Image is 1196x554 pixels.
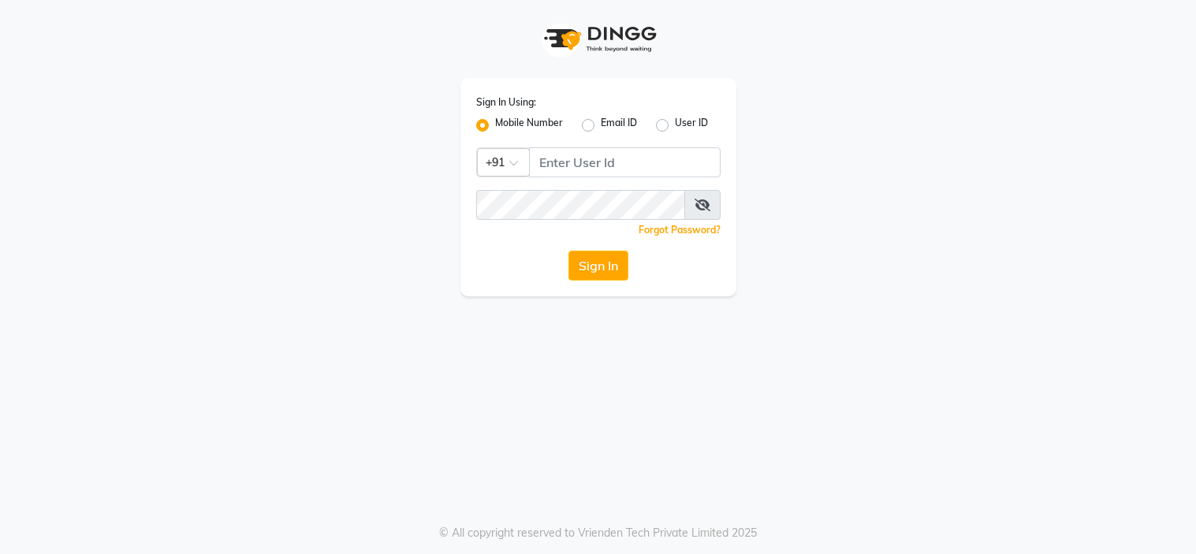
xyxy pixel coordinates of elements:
[675,116,708,135] label: User ID
[535,16,661,62] img: logo1.svg
[568,251,628,281] button: Sign In
[601,116,637,135] label: Email ID
[529,147,721,177] input: Username
[476,190,685,220] input: Username
[476,95,536,110] label: Sign In Using:
[639,224,721,236] a: Forgot Password?
[495,116,563,135] label: Mobile Number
